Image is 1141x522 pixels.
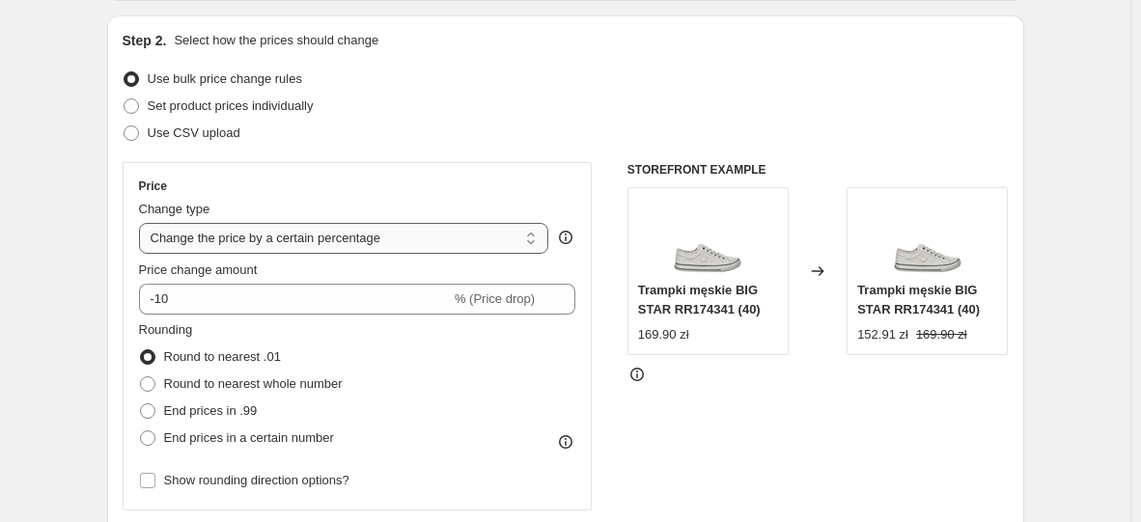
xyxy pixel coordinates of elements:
[148,125,240,140] span: Use CSV upload
[164,376,343,391] span: Round to nearest whole number
[123,31,167,50] h2: Step 2.
[139,322,193,337] span: Rounding
[139,284,451,315] input: -15
[916,325,967,344] strike: 169.90 zł
[889,198,966,275] img: 52645_80x.jpg
[139,262,258,277] span: Price change amount
[638,325,689,344] div: 169.90 zł
[174,31,378,50] p: Select how the prices should change
[455,291,535,306] span: % (Price drop)
[148,98,314,113] span: Set product prices individually
[669,198,746,275] img: 52645_80x.jpg
[148,71,302,86] span: Use bulk price change rules
[627,162,1009,178] h6: STOREFRONT EXAMPLE
[139,202,210,216] span: Change type
[638,283,761,316] span: Trampki męskie BIG STAR RR174341 (40)
[164,430,334,445] span: End prices in a certain number
[139,179,167,194] h3: Price
[857,283,980,316] span: Trampki męskie BIG STAR RR174341 (40)
[164,403,258,418] span: End prices in .99
[164,349,281,364] span: Round to nearest .01
[556,228,575,247] div: help
[857,325,908,344] div: 152.91 zł
[164,473,349,487] span: Show rounding direction options?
